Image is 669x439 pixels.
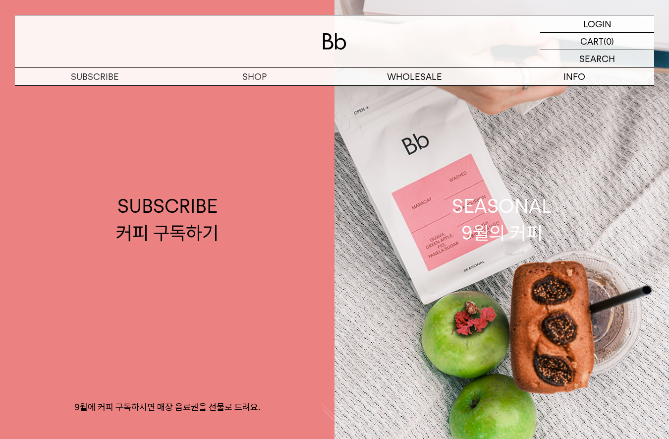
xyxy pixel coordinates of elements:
[540,15,654,33] a: LOGIN
[116,193,219,246] div: SUBSCRIBE 커피 구독하기
[579,50,615,67] p: SEARCH
[452,193,552,246] div: SEASONAL 9월의 커피
[175,68,335,85] a: SHOP
[323,33,346,50] img: 로고
[604,33,614,50] p: (0)
[495,68,655,85] p: INFO
[540,33,654,50] a: CART (0)
[334,68,495,85] p: WHOLESALE
[580,33,604,50] p: CART
[583,15,612,32] p: LOGIN
[15,68,175,85] a: SUBSCRIBE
